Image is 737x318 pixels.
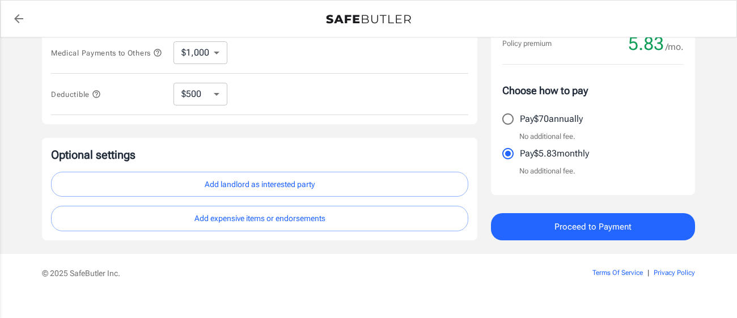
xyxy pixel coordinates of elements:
[51,90,101,99] span: Deductible
[51,172,468,197] button: Add landlord as interested party
[51,147,468,163] p: Optional settings
[51,206,468,231] button: Add expensive items or endorsements
[647,269,649,277] span: |
[326,15,411,24] img: Back to quotes
[519,131,575,142] p: No additional fee.
[628,32,664,55] span: 5.83
[7,7,30,30] a: back to quotes
[502,38,552,49] p: Policy premium
[51,46,162,60] button: Medical Payments to Others
[592,269,643,277] a: Terms Of Service
[491,213,695,240] button: Proceed to Payment
[502,83,684,98] p: Choose how to pay
[554,219,632,234] span: Proceed to Payment
[520,147,589,160] p: Pay $5.83 monthly
[519,166,575,177] p: No additional fee.
[51,87,101,101] button: Deductible
[654,269,695,277] a: Privacy Policy
[51,49,162,57] span: Medical Payments to Others
[42,268,528,279] p: © 2025 SafeButler Inc.
[520,112,583,126] p: Pay $70 annually
[666,39,684,55] span: /mo.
